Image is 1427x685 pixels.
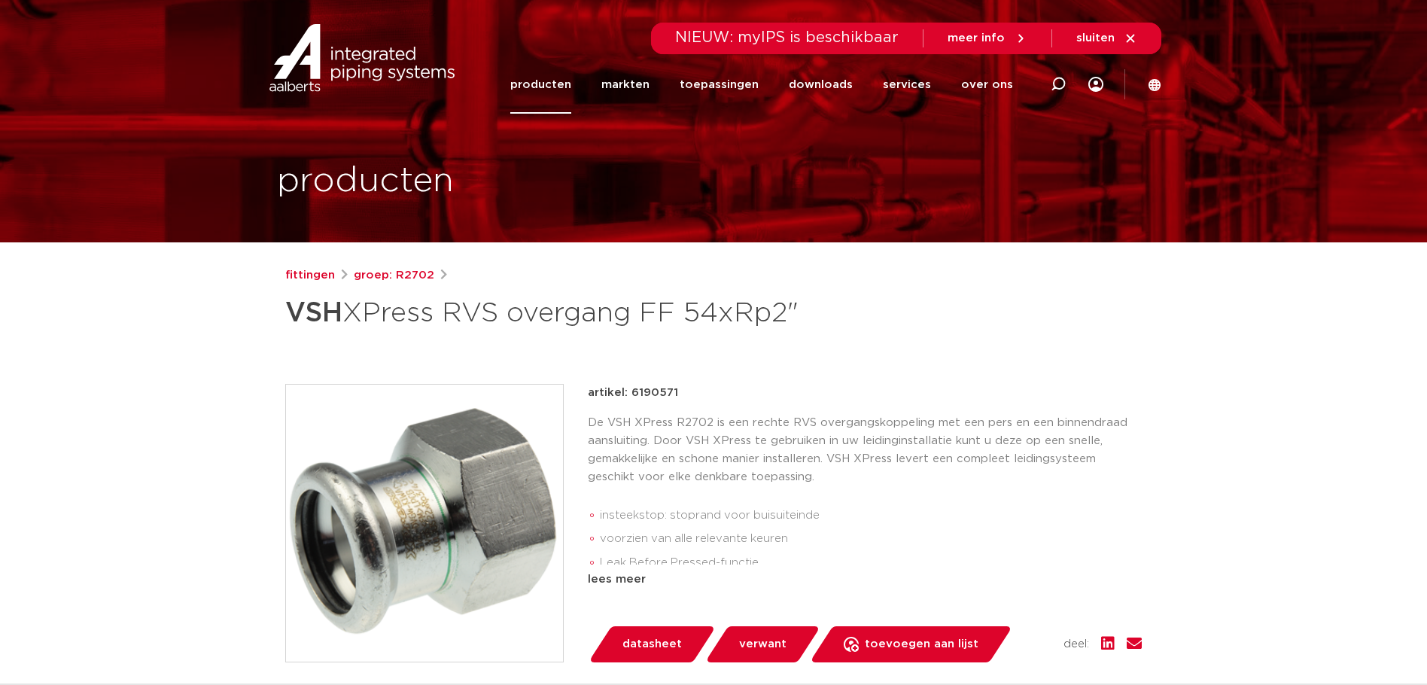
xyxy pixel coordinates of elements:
[1076,32,1137,45] a: sluiten
[883,56,931,114] a: services
[865,632,978,656] span: toevoegen aan lijst
[285,291,850,336] h1: XPress RVS overgang FF 54xRp2"
[588,414,1142,486] p: De VSH XPress R2702 is een rechte RVS overgangskoppeling met een pers en een binnendraad aansluit...
[600,527,1142,551] li: voorzien van alle relevante keuren
[1063,635,1089,653] span: deel:
[285,300,342,327] strong: VSH
[622,632,682,656] span: datasheet
[704,626,820,662] a: verwant
[510,56,571,114] a: producten
[285,266,335,285] a: fittingen
[510,56,1013,114] nav: Menu
[1076,32,1115,44] span: sluiten
[600,551,1142,575] li: Leak Before Pressed-functie
[600,504,1142,528] li: insteekstop: stoprand voor buisuiteinde
[789,56,853,114] a: downloads
[354,266,434,285] a: groep: R2702
[948,32,1005,44] span: meer info
[680,56,759,114] a: toepassingen
[286,385,563,662] img: Product Image for VSH XPress RVS overgang FF 54xRp2"
[588,571,1142,589] div: lees meer
[588,626,716,662] a: datasheet
[601,56,650,114] a: markten
[277,157,454,205] h1: producten
[739,632,787,656] span: verwant
[961,56,1013,114] a: over ons
[675,30,899,45] span: NIEUW: myIPS is beschikbaar
[588,384,678,402] p: artikel: 6190571
[948,32,1027,45] a: meer info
